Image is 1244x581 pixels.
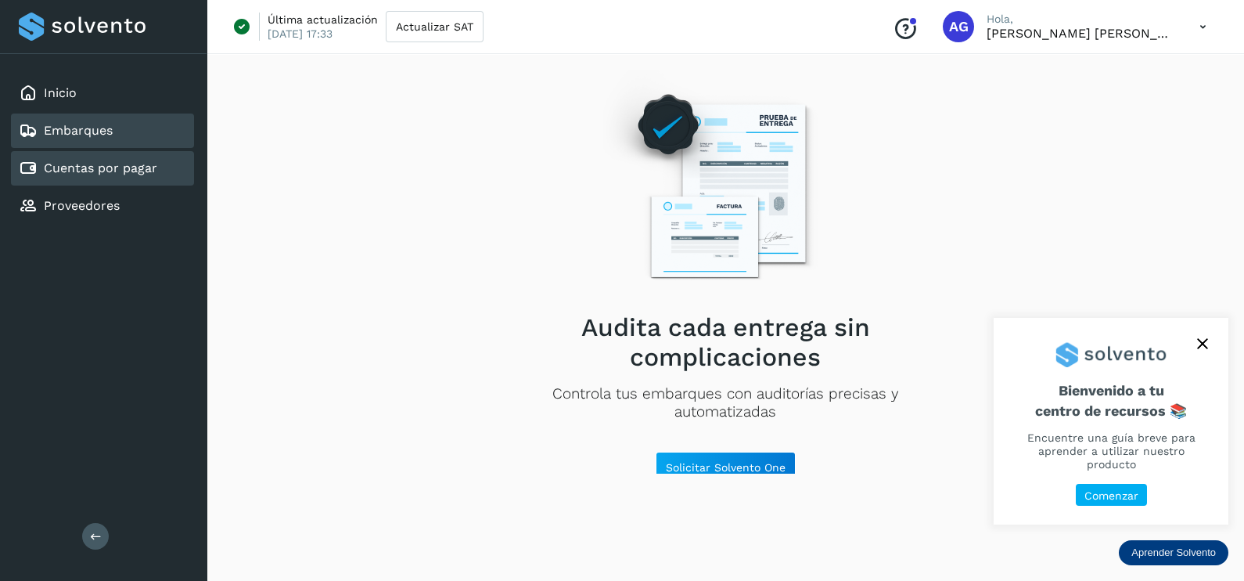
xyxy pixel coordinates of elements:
div: Embarques [11,114,194,148]
div: Cuentas por pagar [11,151,194,186]
span: Solicitar Solvento One [666,462,786,473]
p: Última actualización [268,13,378,27]
p: Abigail Gonzalez Leon [987,26,1174,41]
span: Actualizar SAT [396,21,473,32]
a: Embarques [44,123,113,138]
button: Actualizar SAT [386,11,484,42]
p: Encuentre una guía breve para aprender a utilizar nuestro producto [1012,431,1210,471]
a: Proveedores [44,198,120,213]
p: Controla tus embarques con auditorías precisas y automatizadas [502,385,948,421]
p: Aprender Solvento [1131,547,1216,559]
div: Proveedores [11,189,194,223]
div: Aprender Solvento [994,318,1228,525]
div: Inicio [11,76,194,110]
button: close, [1191,332,1214,355]
p: [DATE] 17:33 [268,27,333,41]
button: Solicitar Solvento One [656,452,796,483]
button: Comenzar [1076,484,1147,507]
p: Hola, [987,13,1174,26]
h2: Audita cada entrega sin complicaciones [502,312,948,373]
span: Bienvenido a tu [1012,382,1210,419]
a: Inicio [44,85,77,100]
p: Comenzar [1084,489,1138,503]
p: centro de recursos 📚 [1012,402,1210,420]
img: Empty state image [590,70,861,300]
div: Aprender Solvento [1119,540,1228,565]
a: Cuentas por pagar [44,161,157,175]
